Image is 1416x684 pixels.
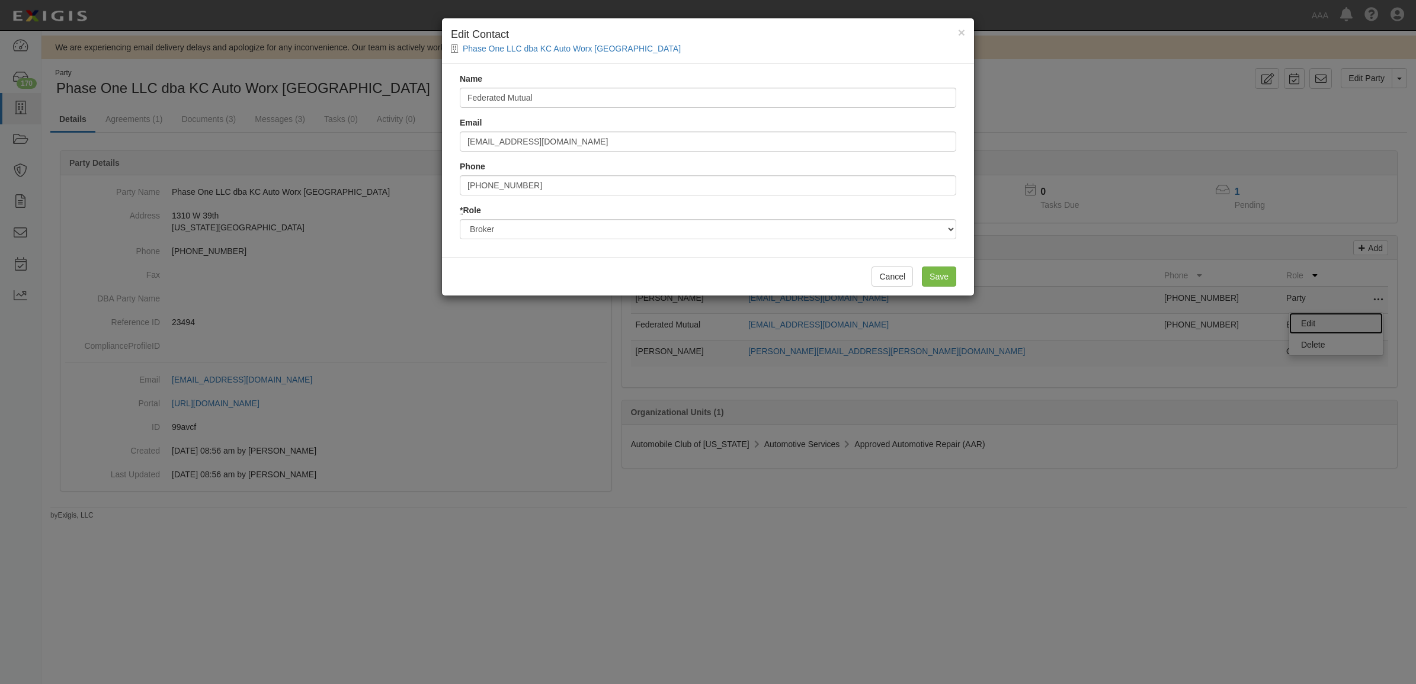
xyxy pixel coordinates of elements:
[460,117,482,129] label: Email
[463,44,681,53] a: Phase One LLC dba KC Auto Worx [GEOGRAPHIC_DATA]
[451,27,965,43] h4: Edit Contact
[958,26,965,38] button: Close
[872,266,913,287] button: Cancel
[958,25,965,39] span: ×
[460,204,481,216] label: Role
[922,266,956,287] input: Save
[460,205,463,215] abbr: required
[460,160,485,172] label: Phone
[460,73,482,85] label: Name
